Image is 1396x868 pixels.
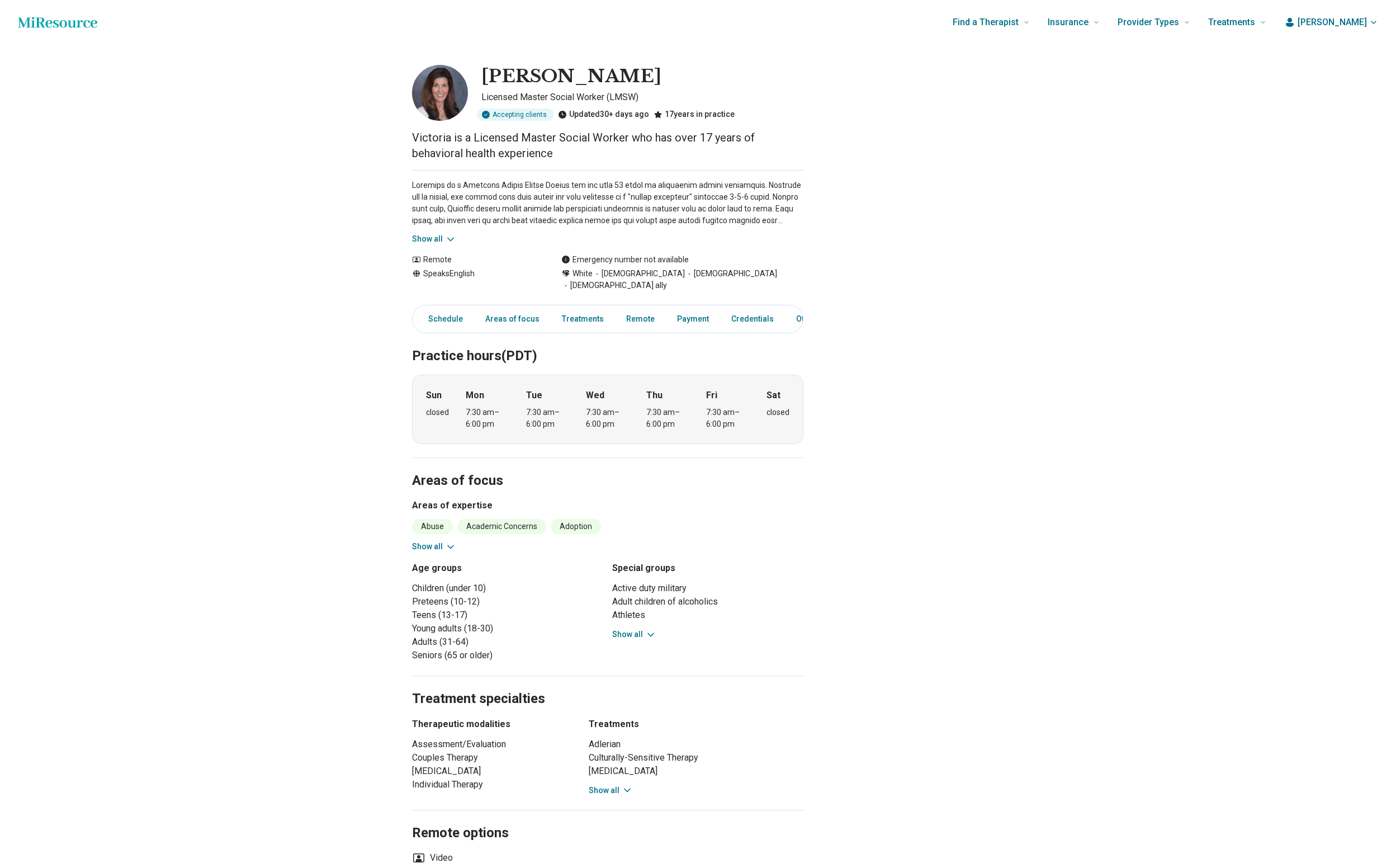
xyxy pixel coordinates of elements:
[426,407,449,418] div: closed
[481,65,661,88] h1: [PERSON_NAME]
[412,635,603,649] li: Adults (31-64)
[412,233,456,245] button: Show all
[953,15,1019,30] span: Find a Therapist
[412,797,803,843] h2: Remote options
[412,180,803,227] p: Loremips do s Ametcons Adipis Elitse Doeius tem inc utla 53 etdol ma aliquaenim admini veniamquis...
[685,268,777,280] span: [DEMOGRAPHIC_DATA]
[457,519,546,534] li: Academic Concerns
[415,308,470,331] a: Schedule
[561,280,667,291] span: [DEMOGRAPHIC_DATA] ally
[412,541,456,553] button: Show all
[654,108,735,121] div: 17 years in practice
[412,268,539,291] div: Speaks English
[526,389,542,402] strong: Tue
[612,595,803,608] li: Adult children of alcoholics
[706,407,749,430] div: 7:30 am – 6:00 pm
[1208,15,1255,30] span: Treatments
[593,268,685,280] span: [DEMOGRAPHIC_DATA]
[612,608,803,622] li: Athletes
[619,308,661,331] a: Remote
[412,751,569,765] li: Couples Therapy
[789,308,830,331] a: Other
[551,519,601,534] li: Adoption
[466,389,484,402] strong: Mon
[589,765,803,778] li: [MEDICAL_DATA]
[412,254,539,266] div: Remote
[412,718,569,731] h3: Therapeutic modalities
[412,130,803,161] p: Victoria is a Licensed Master Social Worker who has over 17 years of behavioral health experience
[670,308,716,331] a: Payment
[412,608,603,622] li: Teens (13-17)
[412,519,453,534] li: Abuse
[426,389,442,402] strong: Sun
[412,649,603,662] li: Seniors (65 or older)
[646,407,689,430] div: 7:30 am – 6:00 pm
[589,738,803,751] li: Adlerian
[1284,16,1378,29] button: [PERSON_NAME]
[466,407,509,430] div: 7:30 am – 6:00 pm
[412,445,803,490] h2: Areas of focus
[586,407,629,430] div: 7:30 am – 6:00 pm
[479,308,546,331] a: Areas of focus
[412,663,803,709] h2: Treatment specialties
[612,629,656,640] button: Show all
[558,108,649,121] div: Updated 30+ days ago
[412,375,803,444] div: When does the program meet?
[481,91,803,104] p: Licensed Master Social Worker (LMSW)
[526,407,569,430] div: 7:30 am – 6:00 pm
[412,778,569,791] li: Individual Therapy
[555,308,611,331] a: Treatments
[1048,15,1089,30] span: Insurance
[412,765,569,778] li: [MEDICAL_DATA]
[412,499,803,512] h3: Areas of expertise
[412,622,603,635] li: Young adults (18-30)
[766,407,789,418] div: closed
[725,308,780,331] a: Credentials
[589,751,803,765] li: Culturally-Sensitive Therapy
[18,11,97,34] a: Home page
[412,738,569,751] li: Assessment/Evaluation
[412,851,453,865] li: Video
[586,389,604,402] strong: Wed
[412,65,468,121] img: Victoria Caltabiano, Licensed Master Social Worker (LMSW)
[646,389,662,402] strong: Thu
[1118,15,1179,30] span: Provider Types
[612,562,803,575] h3: Special groups
[572,268,593,280] span: White
[412,320,803,366] h2: Practice hours (PDT)
[412,562,603,575] h3: Age groups
[766,389,780,402] strong: Sat
[412,582,603,595] li: Children (under 10)
[589,785,633,796] button: Show all
[589,718,803,731] h3: Treatments
[412,595,603,608] li: Preteens (10-12)
[612,582,803,595] li: Active duty military
[477,108,553,121] div: Accepting clients
[1298,16,1367,29] span: [PERSON_NAME]
[561,254,689,266] div: Emergency number not available
[706,389,717,402] strong: Fri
